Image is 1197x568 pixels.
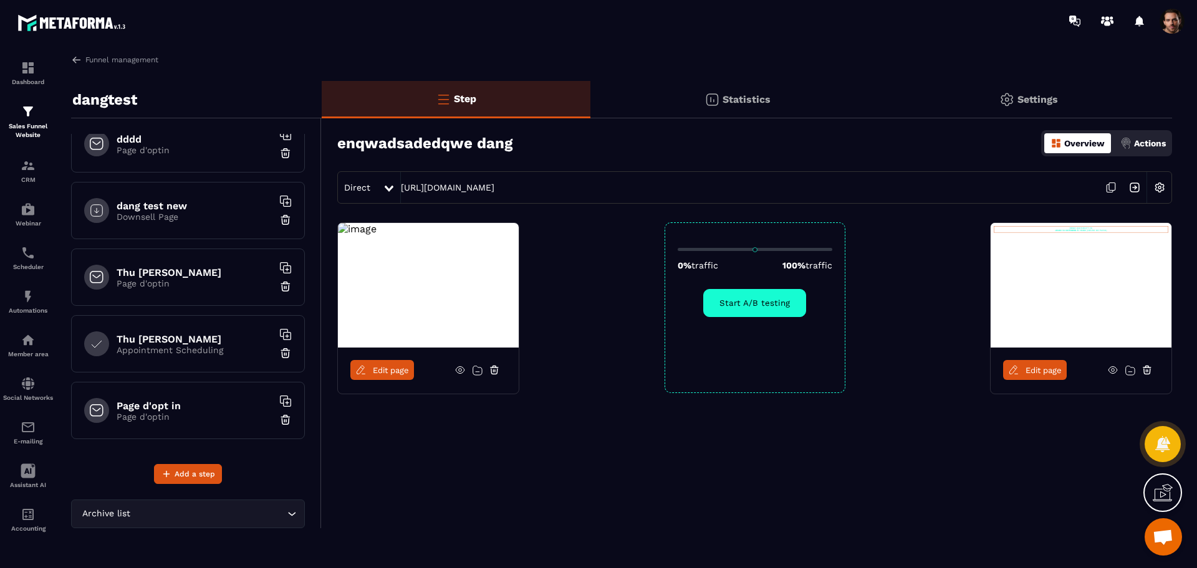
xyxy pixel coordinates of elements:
a: schedulerschedulerScheduler [3,236,53,280]
img: arrow [71,54,82,65]
a: Assistant AI [3,454,53,498]
p: Overview [1064,138,1105,148]
img: trash [279,347,292,359]
h6: Thu [PERSON_NAME] [117,267,272,278]
h6: dddd [117,133,272,145]
img: trash [279,414,292,426]
img: logo [17,11,130,34]
a: Edit page [1003,360,1067,380]
p: Step [454,93,476,105]
p: 0% [678,260,718,270]
p: Actions [1134,138,1166,148]
a: Funnel management [71,54,158,65]
img: arrow-next.bcc2205e.svg [1123,176,1147,199]
p: Sales Funnel Website [3,122,53,140]
a: [URL][DOMAIN_NAME] [401,182,494,192]
img: automations [21,289,36,304]
a: accountantaccountantAccounting [3,498,53,541]
img: formation [21,60,36,75]
p: E-mailing [3,438,53,445]
img: formation [21,104,36,119]
img: stats.20deebd0.svg [704,92,719,107]
img: automations [21,333,36,348]
img: formation [21,158,36,173]
img: bars-o.4a397970.svg [436,92,451,107]
img: image [991,223,1171,348]
p: Webinar [3,220,53,227]
p: Appointment Scheduling [117,345,272,355]
p: Member area [3,351,53,357]
h3: enqwadsadedqwe dang [337,135,512,152]
span: traffic [691,260,718,270]
img: setting-w.858f3a88.svg [1148,176,1171,199]
button: Add a step [154,464,222,484]
a: automationsautomationsMember area [3,323,53,367]
img: setting-gr.5f69749f.svg [999,92,1014,107]
p: CRM [3,176,53,183]
a: formationformationCRM [3,149,53,192]
img: scheduler [21,245,36,260]
span: Direct [344,182,370,192]
img: dashboard-orange.40269519.svg [1050,138,1062,149]
img: accountant [21,507,36,522]
span: Add a step [175,468,215,480]
p: Dashboard [3,78,53,85]
a: automationsautomationsWebinar [3,192,53,236]
h6: Thu [PERSON_NAME] [117,333,272,345]
p: Settings [1017,93,1058,105]
div: Search for option [71,499,305,528]
button: Start A/B testing [703,289,806,317]
img: actions.d6e523a2.png [1120,138,1132,149]
a: automationsautomationsAutomations [3,280,53,323]
p: 100% [782,260,832,270]
a: formationformationSales Funnel Website [3,95,53,149]
span: Edit page [373,366,409,375]
p: Downsell Page [117,212,272,222]
a: Edit page [350,360,414,380]
p: Page d'optin [117,278,272,288]
span: Edit page [1026,366,1062,375]
p: Scheduler [3,263,53,270]
input: Search for option [133,507,284,521]
img: automations [21,202,36,217]
a: formationformationDashboard [3,51,53,95]
p: Page d'optin [117,412,272,422]
p: dangtest [72,87,137,112]
img: image [338,223,377,235]
span: Archive list [79,507,133,521]
h6: Page d'opt in [117,400,272,412]
p: Assistant AI [3,481,53,488]
a: social-networksocial-networkSocial Networks [3,367,53,410]
img: trash [279,214,292,226]
img: trash [279,147,292,159]
p: Social Networks [3,394,53,401]
p: Automations [3,307,53,314]
p: Page d'optin [117,145,272,155]
p: Accounting [3,525,53,532]
h6: dang test new [117,200,272,212]
span: traffic [805,260,832,270]
div: Mở cuộc trò chuyện [1145,518,1182,556]
img: trash [279,280,292,293]
p: Statistics [723,93,771,105]
a: emailemailE-mailing [3,410,53,454]
img: social-network [21,376,36,391]
img: email [21,420,36,435]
